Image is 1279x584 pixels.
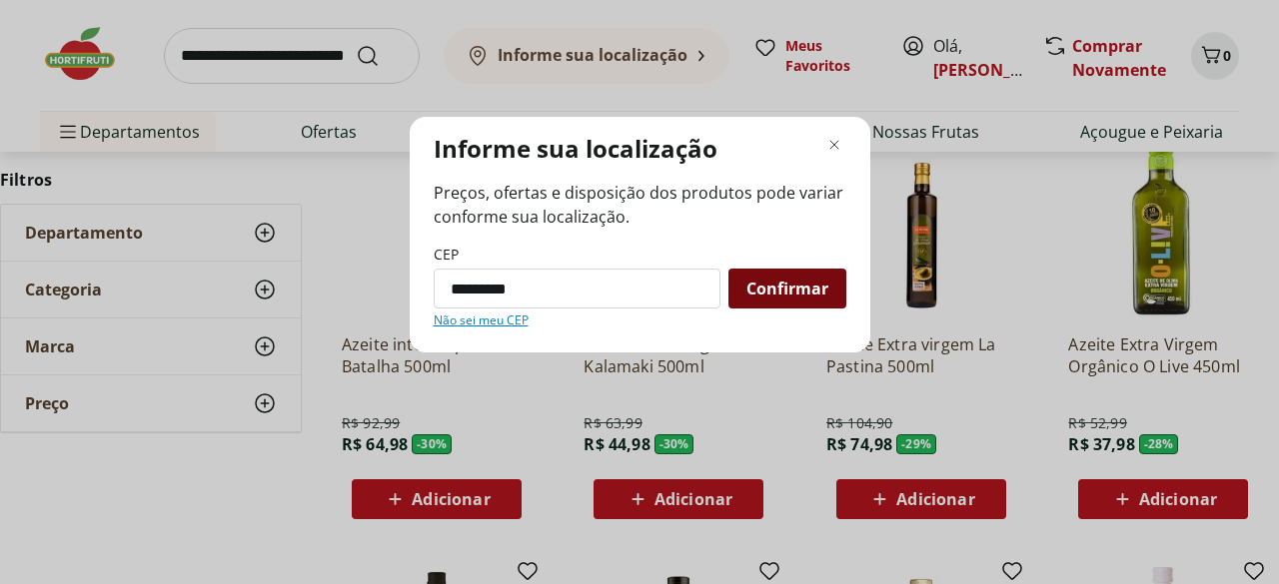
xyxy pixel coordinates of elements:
a: Não sei meu CEP [434,312,529,328]
p: Informe sua localização [434,133,717,165]
button: Confirmar [728,269,846,308]
label: CEP [434,245,459,265]
span: Preços, ofertas e disposição dos produtos pode variar conforme sua localização. [434,181,846,229]
div: Modal de regionalização [410,117,870,352]
button: Fechar modal de regionalização [822,133,846,157]
span: Confirmar [746,281,828,296]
